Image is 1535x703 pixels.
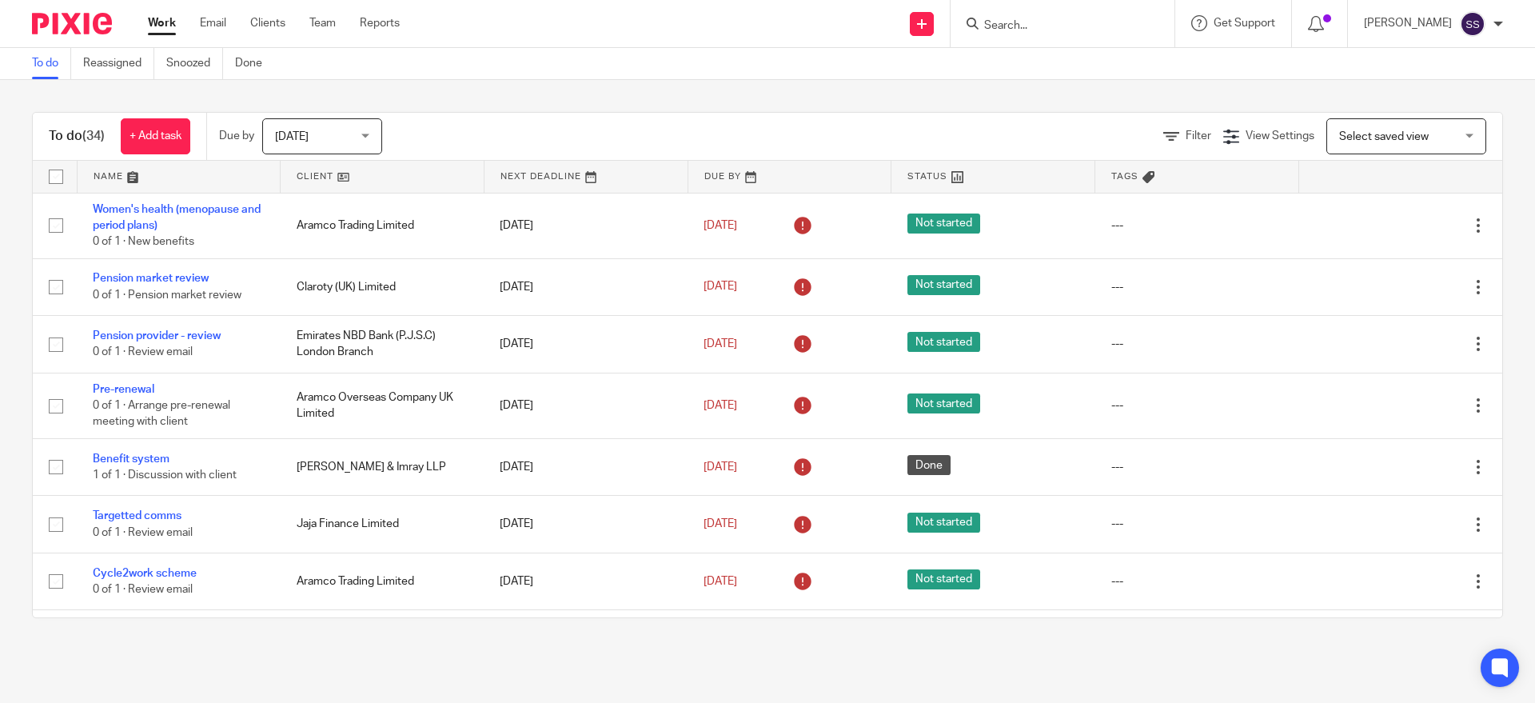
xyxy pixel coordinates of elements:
[250,15,285,31] a: Clients
[148,15,176,31] a: Work
[1111,459,1283,475] div: ---
[93,584,193,595] span: 0 of 1 · Review email
[704,576,737,587] span: [DATE]
[166,48,223,79] a: Snoozed
[484,316,688,373] td: [DATE]
[82,130,105,142] span: (34)
[484,439,688,496] td: [DATE]
[704,338,737,350] span: [DATE]
[93,510,181,521] a: Targetted comms
[281,373,484,438] td: Aramco Overseas Company UK Limited
[235,48,274,79] a: Done
[281,258,484,315] td: Claroty (UK) Limited
[907,214,980,234] span: Not started
[704,400,737,411] span: [DATE]
[1246,130,1314,142] span: View Settings
[484,496,688,553] td: [DATE]
[1111,397,1283,413] div: ---
[93,384,154,395] a: Pre-renewal
[907,275,980,295] span: Not started
[32,13,112,34] img: Pixie
[93,204,261,231] a: Women's health (menopause and period plans)
[1339,131,1429,142] span: Select saved view
[704,518,737,529] span: [DATE]
[200,15,226,31] a: Email
[484,610,688,667] td: [DATE]
[93,290,241,301] span: 0 of 1 · Pension market review
[219,128,254,144] p: Due by
[1186,130,1211,142] span: Filter
[281,316,484,373] td: Emirates NBD Bank (P.J.S.C) London Branch
[275,131,309,142] span: [DATE]
[93,568,197,579] a: Cycle2work scheme
[93,273,209,284] a: Pension market review
[1111,218,1283,234] div: ---
[281,553,484,609] td: Aramco Trading Limited
[1111,279,1283,295] div: ---
[121,118,190,154] a: + Add task
[1214,18,1275,29] span: Get Support
[1111,336,1283,352] div: ---
[704,220,737,231] span: [DATE]
[907,393,980,413] span: Not started
[1111,172,1138,181] span: Tags
[281,439,484,496] td: [PERSON_NAME] & Imray LLP
[907,332,980,352] span: Not started
[93,469,237,481] span: 1 of 1 · Discussion with client
[281,496,484,553] td: Jaja Finance Limited
[484,258,688,315] td: [DATE]
[907,569,980,589] span: Not started
[484,373,688,438] td: [DATE]
[983,19,1126,34] input: Search
[49,128,105,145] h1: To do
[281,610,484,667] td: [PERSON_NAME] Cundell Engineers Limited
[281,193,484,258] td: Aramco Trading Limited
[93,346,193,357] span: 0 of 1 · Review email
[360,15,400,31] a: Reports
[93,527,193,538] span: 0 of 1 · Review email
[1460,11,1485,37] img: svg%3E
[484,193,688,258] td: [DATE]
[907,513,980,533] span: Not started
[83,48,154,79] a: Reassigned
[93,330,221,342] a: Pension provider - review
[1364,15,1452,31] p: [PERSON_NAME]
[32,48,71,79] a: To do
[93,400,230,428] span: 0 of 1 · Arrange pre-renewal meeting with client
[704,461,737,473] span: [DATE]
[309,15,336,31] a: Team
[704,282,737,293] span: [DATE]
[907,455,951,475] span: Done
[93,453,169,465] a: Benefit system
[93,236,194,247] span: 0 of 1 · New benefits
[484,553,688,609] td: [DATE]
[1111,573,1283,589] div: ---
[1111,516,1283,532] div: ---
